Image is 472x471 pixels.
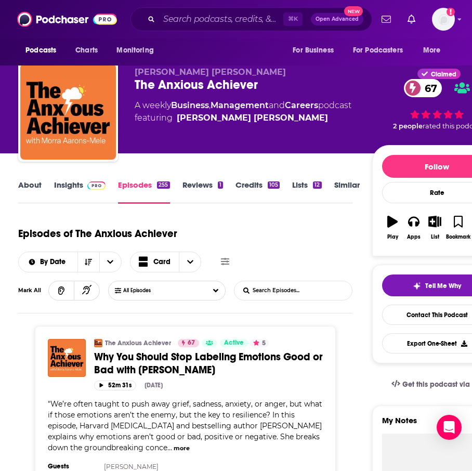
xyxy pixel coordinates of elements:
[157,181,169,189] div: 255
[135,112,351,124] span: featuring
[77,252,99,272] button: Sort Direction
[377,10,395,28] a: Show notifications dropdown
[269,100,285,110] span: and
[425,282,461,290] span: Tell Me Why
[218,181,223,189] div: 1
[94,381,136,390] button: 52m 31s
[159,11,283,28] input: Search podcasts, credits, & more...
[48,399,322,452] span: We’re often taught to push away grief, sadness, anxiety, or anger, but what if those emotions are...
[346,41,418,60] button: open menu
[432,8,455,31] button: Show profile menu
[404,79,442,97] a: 67
[403,10,419,28] a: Show notifications dropdown
[25,43,56,58] span: Podcasts
[69,41,104,60] a: Charts
[182,180,223,204] a: Reviews1
[447,8,455,16] svg: Add a profile image
[283,12,303,26] span: ⌘ K
[316,17,359,22] span: Open Advanced
[153,258,171,266] span: Card
[123,287,172,294] span: All Episodes
[209,100,211,110] span: ,
[135,99,351,124] div: A weekly podcast
[413,282,421,290] img: tell me why sparkle
[235,180,280,204] a: Credits105
[211,100,269,110] a: Management
[48,462,95,470] h3: Guests
[178,339,199,347] a: 67
[403,209,424,246] button: Apps
[393,122,423,130] span: 2 people
[224,338,244,348] span: Active
[423,43,441,58] span: More
[344,6,363,16] span: New
[40,258,69,266] span: By Date
[432,8,455,31] span: Logged in as shcarlos
[18,288,48,293] div: Mark All
[445,209,471,246] button: Bookmark
[108,281,226,300] button: Choose List Listened
[188,338,195,348] span: 67
[94,339,102,347] img: The Anxious Achiever
[167,443,172,452] span: ...
[437,415,462,440] div: Open Intercom Messenger
[293,43,334,58] span: For Business
[416,41,454,60] button: open menu
[285,100,318,110] a: Careers
[353,43,403,58] span: For Podcasters
[18,227,177,240] h1: Episodes of The Anxious Achiever
[20,64,116,160] img: The Anxious Achiever
[431,234,439,240] div: List
[387,234,398,240] div: Play
[87,181,106,190] img: Podchaser Pro
[54,180,106,204] a: InsightsPodchaser Pro
[48,339,86,377] img: Why You Should Stop Labeling Emotions Good or Bad with Dr. Susan David
[220,339,248,347] a: Active
[292,180,321,204] a: Lists12
[104,463,159,470] a: [PERSON_NAME]
[145,382,163,389] div: [DATE]
[431,72,456,77] span: Claimed
[171,100,209,110] a: Business
[268,181,280,189] div: 105
[75,43,98,58] span: Charts
[48,399,322,452] span: "
[407,234,421,240] div: Apps
[432,8,455,31] img: User Profile
[18,252,122,272] h2: Choose List sort
[18,41,70,60] button: open menu
[130,252,202,272] button: Choose View
[313,181,321,189] div: 12
[285,41,347,60] button: open menu
[17,9,117,29] img: Podchaser - Follow, Share and Rate Podcasts
[135,67,286,77] span: [PERSON_NAME] [PERSON_NAME]
[414,79,442,97] span: 67
[130,7,372,31] div: Search podcasts, credits, & more...
[250,339,269,347] button: 5
[174,444,190,453] button: more
[311,13,363,25] button: Open AdvancedNew
[105,339,171,347] a: The Anxious Achiever
[177,112,328,124] a: Morra Aarons -Mele
[19,258,77,266] button: open menu
[116,43,153,58] span: Monitoring
[334,180,360,204] a: Similar
[109,41,167,60] button: open menu
[94,350,323,376] a: Why You Should Stop Labeling Emotions Good or Bad with [PERSON_NAME]
[99,252,121,272] button: open menu
[446,234,470,240] div: Bookmark
[118,180,169,204] a: Episodes255
[18,180,42,204] a: About
[382,209,403,246] button: Play
[424,209,445,246] button: List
